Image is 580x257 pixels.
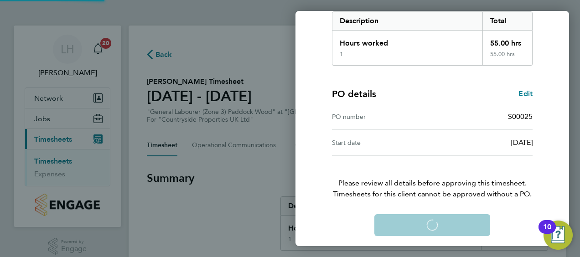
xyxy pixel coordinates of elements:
div: PO number [332,111,432,122]
button: Open Resource Center, 10 new notifications [544,221,573,250]
div: [DATE] [432,137,533,148]
h4: PO details [332,87,376,100]
a: Edit [518,88,533,99]
span: Edit [518,89,533,98]
div: Total [482,12,533,30]
div: 55.00 hrs [482,51,533,65]
div: 1 [340,51,343,58]
div: Description [332,12,482,30]
span: Timesheets for this client cannot be approved without a PO. [321,189,544,200]
p: Please review all details before approving this timesheet. [321,156,544,200]
div: 55.00 hrs [482,31,533,51]
div: Start date [332,137,432,148]
div: 10 [543,227,551,239]
span: S00025 [508,112,533,121]
div: Hours worked [332,31,482,51]
div: Summary of 22 - 28 Sep 2025 [332,11,533,66]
